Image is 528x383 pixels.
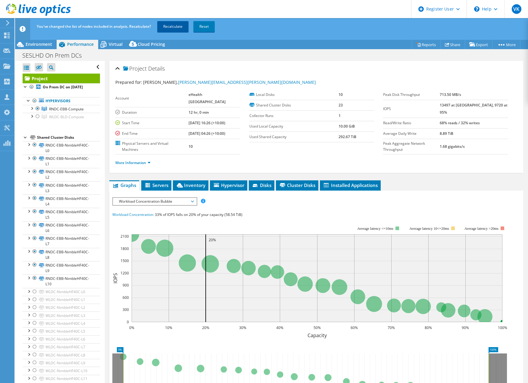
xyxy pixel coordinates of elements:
label: IOPS [383,106,440,112]
text: 90% [462,325,469,330]
a: RNDC-EBB-NimbleHF40C-L6 [23,221,100,235]
b: eHealth [GEOGRAPHIC_DATA] [189,92,226,104]
span: Performance [67,41,94,47]
b: 10 [189,144,193,149]
text: 1800 [120,246,129,251]
label: Read/Write Ratio [383,120,440,126]
span: [PERSON_NAME], [143,79,316,85]
text: IOPS [112,273,119,283]
span: Workload Concentration Bubble [116,198,193,205]
text: Average latency >20ms [464,226,498,231]
b: 8.89 TiB [440,131,453,136]
span: VK [512,4,521,14]
label: Account [115,95,189,101]
a: RNDC-EBB-Compute [23,105,100,113]
tspan: Average latency 10<=20ms [409,226,449,231]
text: 0 [127,319,129,324]
b: 292.67 TiB [339,134,356,139]
span: Environment [26,41,52,47]
text: 600 [123,295,129,300]
label: End Time [115,131,189,137]
text: 80% [425,325,432,330]
span: RNDC-EBB-Compute [49,106,84,112]
a: RNDC-EBB-NimbleHF40C-L1 [23,155,100,168]
a: Project [23,74,100,83]
text: 40% [276,325,283,330]
a: WLDC-NimbleHF40C-L4 [23,319,100,327]
span: Cloud Pricing [138,41,165,47]
a: WLDC-NimbleHF40C-L2 [23,304,100,312]
text: 300 [123,307,129,312]
a: RNDC-EBB-NimbleHF40C-L7 [23,235,100,248]
b: 1.68 gigabits/s [440,144,465,149]
a: RNDC-EBB-NimbleHF40C-L5 [23,208,100,221]
tspan: Average latency <=10ms [357,226,393,231]
a: Share [440,40,465,49]
div: Shared Cluster Disks [37,134,100,141]
a: WLDC-NimbleHF40C-L10 [23,367,100,375]
text: 1500 [120,258,129,263]
span: Details [148,65,165,72]
text: 20% [209,237,216,242]
a: WLDC-NimbleHF40C-L7 [23,343,100,351]
a: RNDC-EBB-NimbleHF40C-L9 [23,261,100,274]
label: Prepared for: [115,79,142,85]
text: 50% [314,325,321,330]
span: Project [123,66,147,72]
b: [DATE] 16:26 (+10:00) [189,120,225,125]
a: RNDC-EBB-NimbleHF40C-L0 [23,141,100,154]
span: You've changed the list of nodes included in analysis. Recalculate? [37,24,151,29]
text: 60% [351,325,358,330]
b: 10 [339,92,343,97]
text: 10% [165,325,172,330]
b: 23 [339,103,343,108]
a: Export [465,40,493,49]
a: RNDC-EBB-NimbleHF40C-L2 [23,168,100,181]
label: Collector Runs [249,113,339,119]
span: Workload Concentration: [112,212,154,217]
span: Virtual [109,41,123,47]
text: Capacity [308,332,327,339]
label: Shared Cluster Disks [249,102,339,108]
b: 68% reads / 32% writes [440,120,480,125]
label: Average Daily Write [383,131,440,137]
text: 20% [202,325,209,330]
label: Local Disks [249,92,339,98]
span: 33% of IOPS falls on 20% of your capacity (58.54 TiB) [155,212,242,217]
span: Disks [252,182,271,188]
label: Peak Disk Throughput [383,92,440,98]
a: WLDC-NimbleHF40C-L6 [23,335,100,343]
a: Reset [193,21,215,32]
b: 10.00 GiB [339,124,355,129]
label: Used Shared Capacity [249,134,339,140]
b: [DATE] 04:26 (+10:00) [189,131,225,136]
a: RNDC-EBB-NimbleHF40C-L8 [23,248,100,261]
a: WLDC-NimbleHF40C-L3 [23,312,100,319]
a: Reports [412,40,441,49]
a: On Prem DC on [DATE] [23,83,100,91]
b: 12 hr, 0 min [189,110,209,115]
a: WLDC-BLD-Compute [23,113,100,121]
b: 713.50 MB/s [440,92,461,97]
span: Servers [144,182,168,188]
a: RNDC-EBB-NimbleHF40C-L4 [23,195,100,208]
text: 2100 [120,234,129,239]
text: 70% [388,325,395,330]
label: Duration [115,109,189,116]
a: [PERSON_NAME][EMAIL_ADDRESS][PERSON_NAME][DOMAIN_NAME] [178,79,316,85]
b: 13497 at [GEOGRAPHIC_DATA], 9720 at 95% [440,103,508,115]
a: WLDC-NimbleHF40C-L11 [23,375,100,383]
a: WLDC-NimbleHF40C-L0 [23,288,100,296]
span: WLDC-BLD-Compute [49,114,84,119]
a: WLDC-NimbleHF40C-L9 [23,359,100,367]
a: Recalculate [157,21,189,32]
span: Graphs [112,182,136,188]
h1: SESLHD On Prem DCs [20,52,91,59]
span: Inventory [176,182,205,188]
text: 1200 [120,271,129,276]
a: WLDC-NimbleHF40C-L5 [23,327,100,335]
b: 1 [339,113,341,118]
svg: \n [474,6,480,12]
a: RNDC-EBB-NimbleHF40C-L3 [23,181,100,195]
a: More Information [115,160,151,165]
